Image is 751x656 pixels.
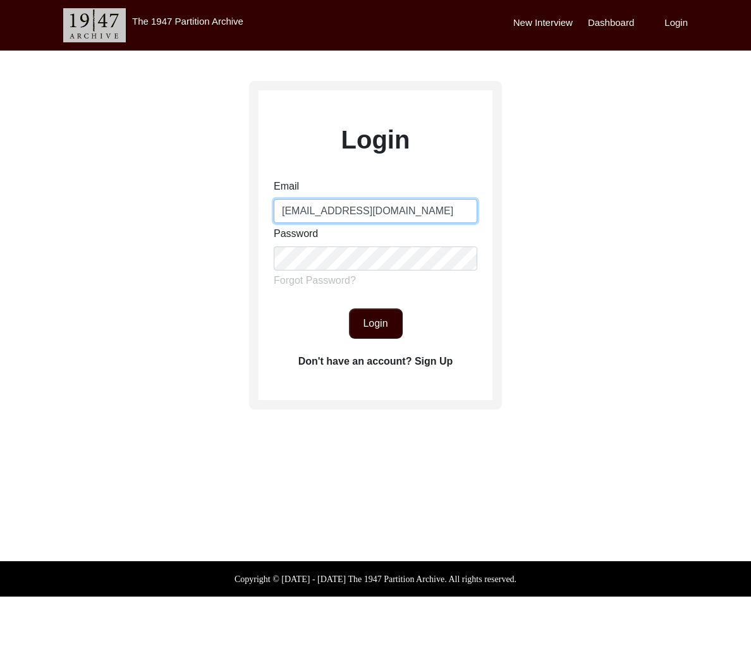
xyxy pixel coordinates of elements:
[63,8,126,42] img: header-logo.png
[274,273,356,288] label: Forgot Password?
[298,354,453,369] label: Don't have an account? Sign Up
[132,16,243,27] label: The 1947 Partition Archive
[341,121,410,159] label: Login
[274,226,318,241] label: Password
[274,179,299,194] label: Email
[513,16,573,30] label: New Interview
[349,308,403,339] button: Login
[664,16,688,30] label: Login
[588,16,634,30] label: Dashboard
[235,573,516,586] label: Copyright © [DATE] - [DATE] The 1947 Partition Archive. All rights reserved.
